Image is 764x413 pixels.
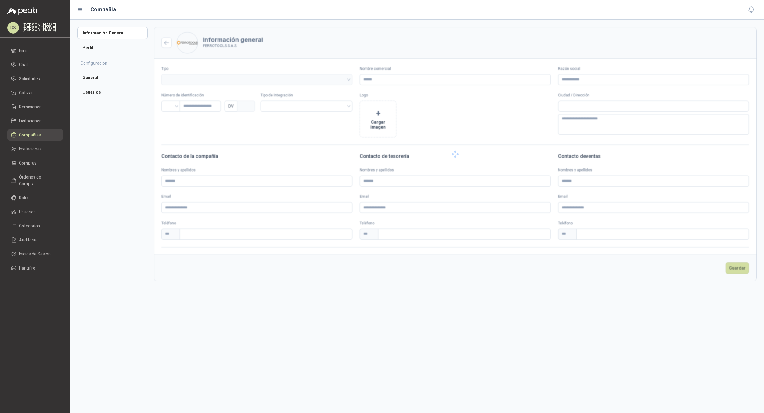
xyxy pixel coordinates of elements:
[7,129,63,141] a: Compañías
[19,194,30,201] span: Roles
[7,87,63,99] a: Cotizar
[19,223,40,229] span: Categorías
[19,61,28,68] span: Chat
[7,234,63,246] a: Auditoria
[7,73,63,85] a: Solicitudes
[7,262,63,274] a: Hangfire
[19,265,35,271] span: Hangfire
[77,42,148,54] a: Perfil
[19,174,57,187] span: Órdenes de Compra
[7,143,63,155] a: Invitaciones
[19,75,40,82] span: Solicitudes
[23,23,63,31] p: [PERSON_NAME] [PERSON_NAME]
[19,132,41,138] span: Compañías
[19,118,41,124] span: Licitaciones
[19,251,51,257] span: Inicios de Sesión
[19,89,33,96] span: Cotizar
[7,101,63,113] a: Remisiones
[81,60,107,67] h2: Configuración
[7,220,63,232] a: Categorías
[77,71,148,84] a: General
[7,59,63,71] a: Chat
[90,5,116,14] h1: Compañia
[19,160,37,166] span: Compras
[7,22,19,34] div: DS
[7,45,63,56] a: Inicio
[7,115,63,127] a: Licitaciones
[19,47,29,54] span: Inicio
[77,27,148,39] a: Información General
[19,237,37,243] span: Auditoria
[7,206,63,218] a: Usuarios
[7,192,63,204] a: Roles
[7,7,38,15] img: Logo peakr
[19,103,41,110] span: Remisiones
[19,208,36,215] span: Usuarios
[19,146,42,152] span: Invitaciones
[7,171,63,190] a: Órdenes de Compra
[7,248,63,260] a: Inicios de Sesión
[7,157,63,169] a: Compras
[77,86,148,98] a: Usuarios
